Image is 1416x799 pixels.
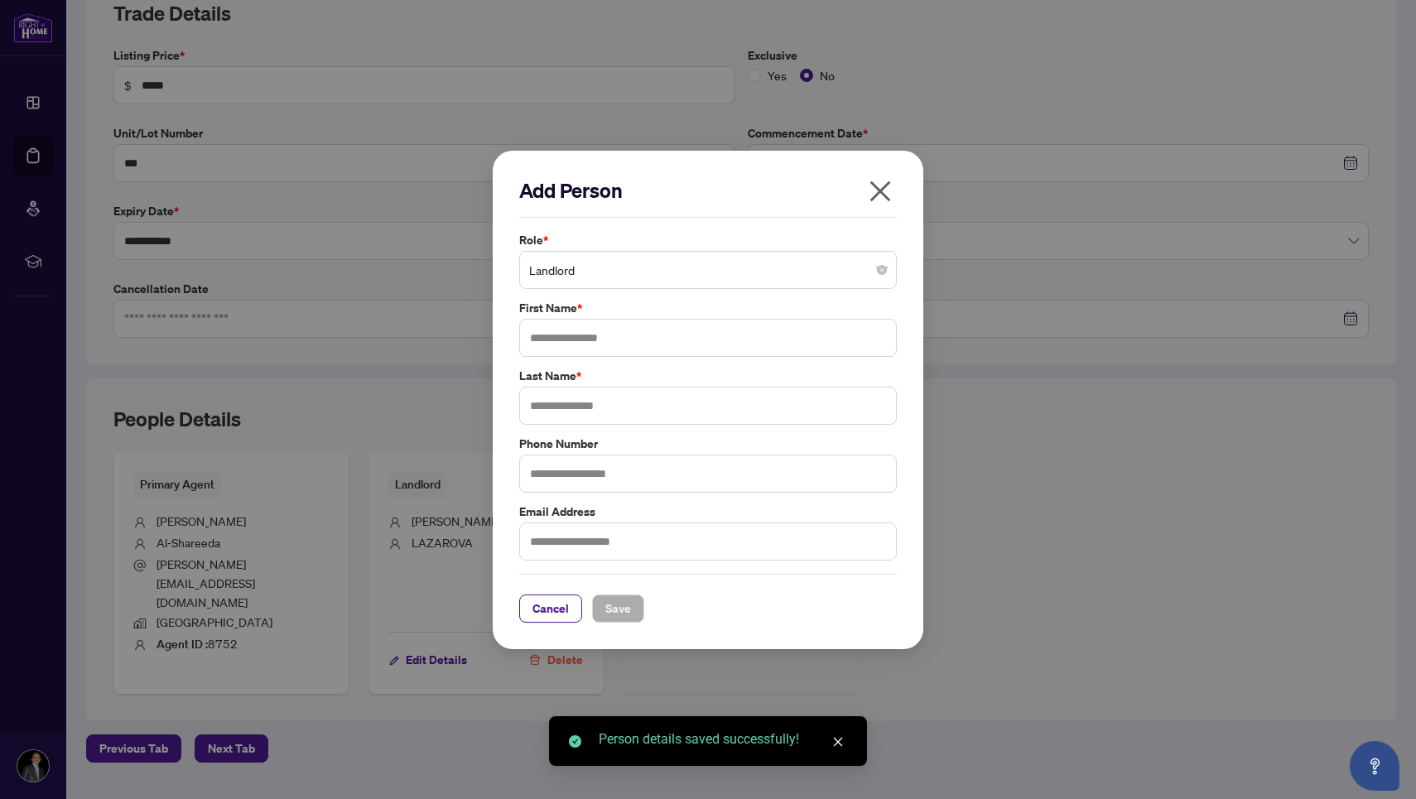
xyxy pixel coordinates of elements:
span: close [832,736,844,748]
span: close-circle [877,265,887,275]
label: First Name [519,299,897,317]
span: close [867,178,893,205]
button: Open asap [1350,741,1399,791]
span: check-circle [569,735,581,748]
span: Landlord [529,254,887,286]
span: Cancel [532,594,569,621]
button: Cancel [519,594,582,622]
label: Role [519,231,897,249]
label: Last Name [519,367,897,385]
label: Email Address [519,502,897,520]
a: Close [829,733,847,751]
div: Person details saved successfully! [599,729,847,749]
button: Save [592,594,644,622]
h2: Add Person [519,177,897,204]
label: Phone Number [519,434,897,452]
